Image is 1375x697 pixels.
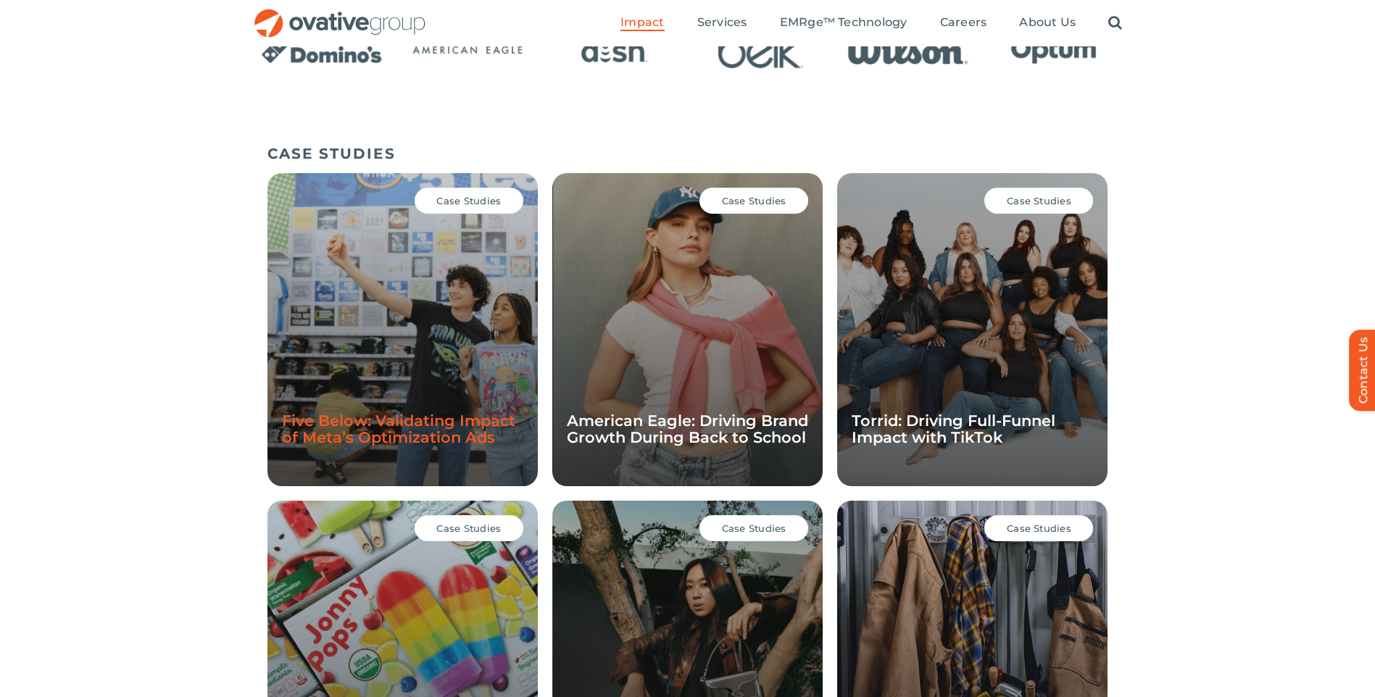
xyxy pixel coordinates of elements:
[839,22,976,81] div: 5 / 24
[620,15,664,30] span: Impact
[940,15,987,30] span: Careers
[940,15,987,31] a: Careers
[697,15,747,31] a: Services
[282,412,515,446] a: Five Below: Validating Impact of Meta’s Optimization Ads
[567,412,808,446] a: American Eagle: Driving Brand Growth During Back to School
[620,15,664,31] a: Impact
[697,15,747,30] span: Services
[985,22,1122,81] div: 6 / 24
[1019,15,1076,31] a: About Us
[852,412,1055,446] a: Torrid: Driving Full-Funnel Impact with TikTok
[253,22,390,81] div: 1 / 24
[1019,15,1076,30] span: About Us
[546,22,683,81] div: 3 / 24
[399,22,536,81] div: 2 / 24
[692,22,829,81] div: 4 / 24
[780,15,907,30] span: EMRge™ Technology
[1108,15,1122,31] a: Search
[267,145,1108,162] h5: CASE STUDIES
[253,7,427,21] a: OG_Full_horizontal_RGB
[780,15,907,31] a: EMRge™ Technology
